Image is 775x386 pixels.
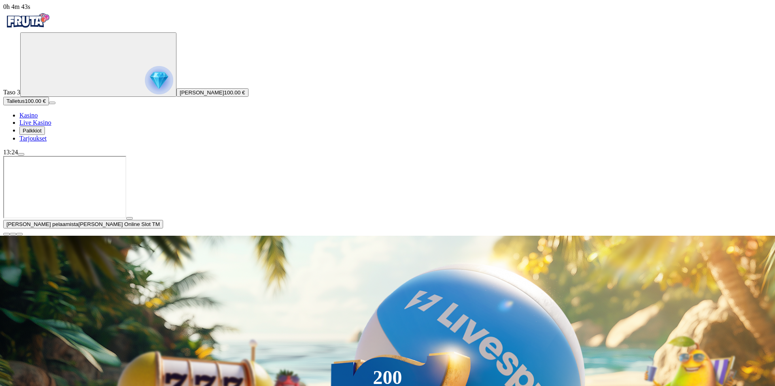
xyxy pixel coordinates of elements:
button: fullscreen icon [16,233,23,235]
a: gift-inverted iconTarjoukset [19,135,47,142]
span: 13:24 [3,149,18,156]
span: [PERSON_NAME] pelaamista [6,221,79,227]
button: reward iconPalkkiot [19,126,45,135]
a: poker-chip iconLive Kasino [19,119,51,126]
img: reward progress [145,66,173,94]
span: Taso 3 [3,89,20,96]
button: menu [18,153,24,156]
span: Talletus [6,98,25,104]
span: [PERSON_NAME] Online Slot TM [79,221,160,227]
span: Live Kasino [19,119,51,126]
div: 200 [373,373,402,382]
span: 100.00 € [25,98,46,104]
button: menu [49,102,55,104]
button: reward progress [20,32,176,97]
span: user session time [3,3,30,10]
span: [PERSON_NAME] [180,90,224,96]
span: Kasino [19,112,38,119]
span: Tarjoukset [19,135,47,142]
button: play icon [126,217,133,220]
span: 100.00 € [224,90,245,96]
button: close icon [3,233,10,235]
button: [PERSON_NAME] pelaamista[PERSON_NAME] Online Slot TM [3,220,163,228]
button: Talletusplus icon100.00 € [3,97,49,105]
button: [PERSON_NAME]100.00 € [176,88,248,97]
a: Fruta [3,25,52,32]
a: diamond iconKasino [19,112,38,119]
iframe: Jimi Hendrix Online Slot TM [3,156,126,218]
img: Fruta [3,11,52,31]
nav: Primary [3,11,772,142]
span: Palkkiot [23,128,42,134]
button: chevron-down icon [10,233,16,235]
